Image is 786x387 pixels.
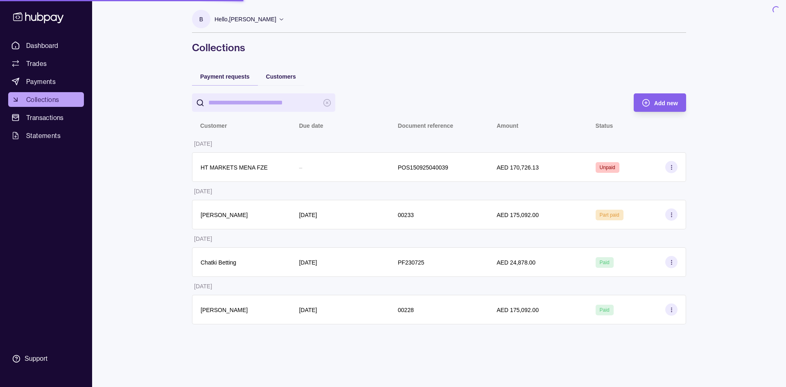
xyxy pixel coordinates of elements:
a: Support [8,350,84,367]
h1: Collections [192,41,686,54]
p: [DATE] [194,140,212,147]
p: [DATE] [194,188,212,195]
p: POS150925040039 [398,164,448,171]
p: [DATE] [299,307,317,313]
p: Due date [299,122,323,129]
a: Dashboard [8,38,84,53]
input: search [208,93,319,112]
a: Trades [8,56,84,71]
a: Transactions [8,110,84,125]
p: AED 24,878.00 [497,259,535,266]
button: Add new [634,93,686,112]
span: Transactions [26,113,64,122]
span: Payment requests [200,73,250,80]
span: Part paid [600,212,619,218]
span: Statements [26,131,61,140]
p: Customer [200,122,227,129]
span: Dashboard [26,41,59,50]
p: 00233 [398,212,414,218]
p: B [199,15,203,24]
div: Support [25,354,47,363]
span: Collections [26,95,59,104]
p: [PERSON_NAME] [201,307,248,313]
p: [PERSON_NAME] [201,212,248,218]
p: Status [596,122,613,129]
p: AED 175,092.00 [497,212,539,218]
span: Add new [654,100,678,106]
span: Customers [266,73,296,80]
p: – [299,164,302,171]
p: Amount [497,122,518,129]
p: PF230725 [398,259,425,266]
p: [DATE] [194,235,212,242]
p: [DATE] [299,212,317,218]
a: Collections [8,92,84,107]
p: [DATE] [299,259,317,266]
p: Document reference [398,122,453,129]
p: 00228 [398,307,414,313]
span: Payments [26,77,56,86]
span: Unpaid [600,165,615,170]
p: HT MARKETS MENA FZE [201,164,268,171]
a: Statements [8,128,84,143]
span: Paid [600,260,610,265]
a: Payments [8,74,84,89]
span: Trades [26,59,47,68]
p: AED 175,092.00 [497,307,539,313]
p: [DATE] [194,283,212,290]
p: AED 170,726.13 [497,164,539,171]
p: Hello, [PERSON_NAME] [215,15,276,24]
p: Chatki Betting [201,259,236,266]
span: Paid [600,307,610,313]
